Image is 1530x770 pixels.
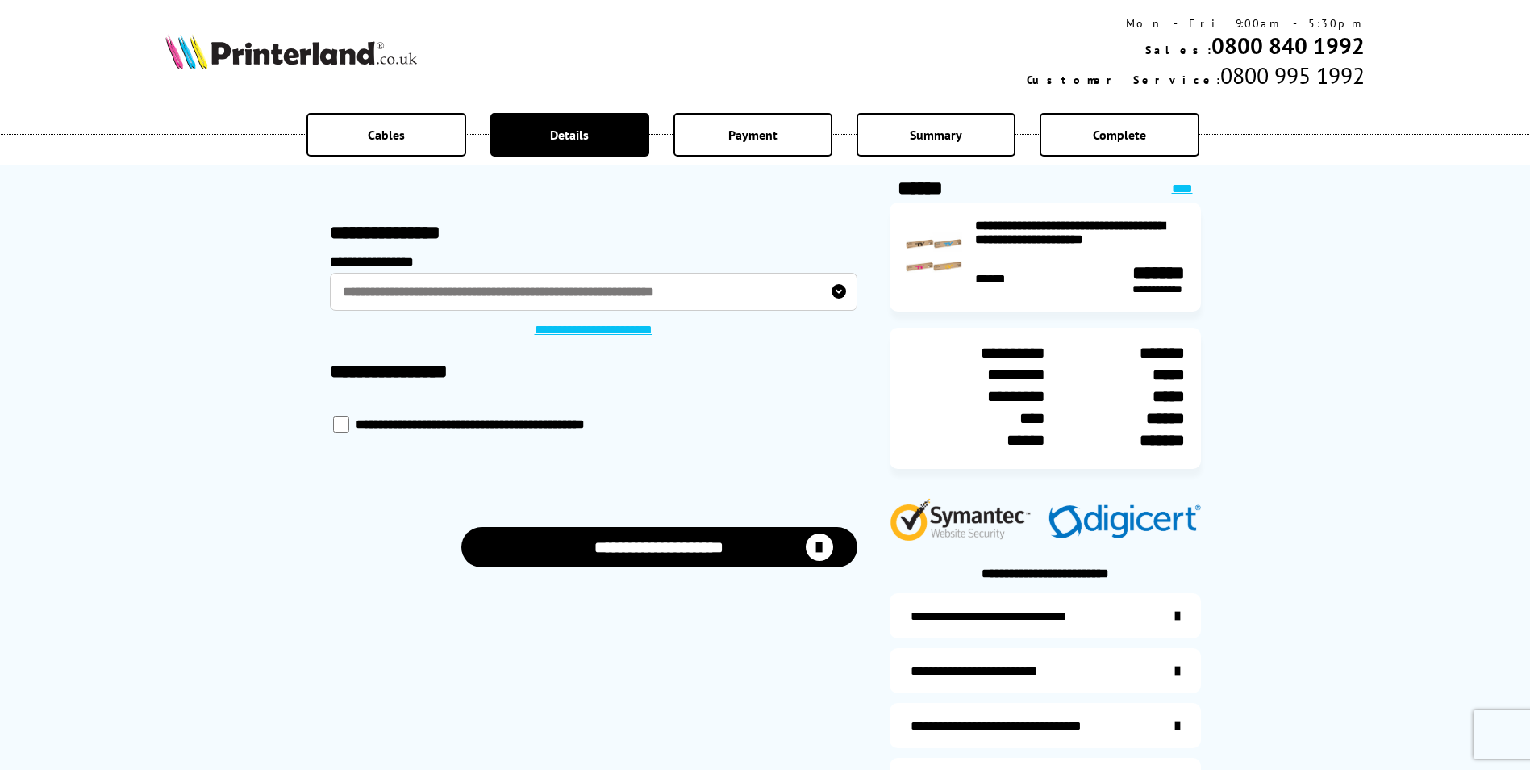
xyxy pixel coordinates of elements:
div: Mon - Fri 9:00am - 5:30pm [1027,16,1365,31]
span: Details [550,127,589,143]
span: Sales: [1145,43,1211,57]
a: additional-ink [890,593,1201,638]
a: additional-cables [890,703,1201,748]
span: Customer Service: [1027,73,1220,87]
a: items-arrive [890,648,1201,693]
img: Printerland Logo [165,34,417,69]
span: Summary [910,127,962,143]
a: 0800 840 1992 [1211,31,1365,61]
span: Payment [728,127,778,143]
span: Complete [1093,127,1146,143]
span: 0800 995 1992 [1220,61,1365,90]
span: Cables [368,127,405,143]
